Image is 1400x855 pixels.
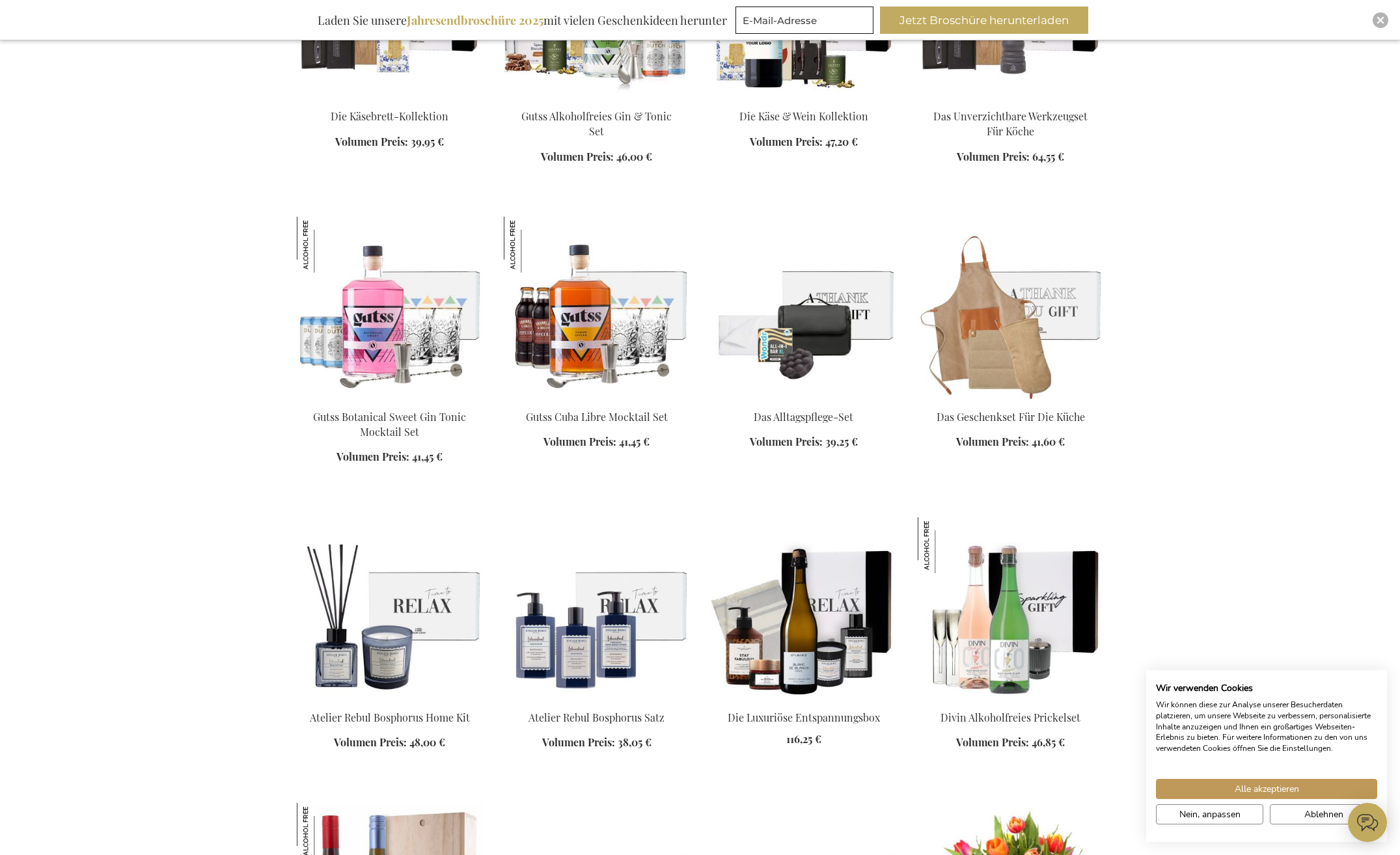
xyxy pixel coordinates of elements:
img: Gutss Botanical Sweet Gin Tonic Mocktail Set [297,217,483,399]
a: Gutss Cuba Libre Mocktail Set Gutss Cuba Libre Mocktail Set [504,394,690,406]
h2: Wir verwenden Cookies [1156,683,1377,694]
span: Volumen Preis: [542,735,615,749]
div: Laden Sie unsere mit vielen Geschenkideen herunter [312,7,733,34]
img: The Everyday Care Kit [711,217,897,399]
img: The Kitchen Gift Set [918,217,1104,399]
button: Akzeptieren Sie alle cookies [1156,779,1377,799]
span: Volumen Preis: [957,150,1030,163]
a: The Cheese Board Collection [297,93,483,105]
span: 41,60 € [1032,435,1065,448]
button: cookie Einstellungen anpassen [1156,804,1263,824]
img: Divin Alkoholfreies Prickelset [918,517,974,573]
a: The Kitchen Gift Set [918,394,1104,406]
a: Divin Alkoholfreies Prickelset [940,711,1080,724]
a: Gutss Cuba Libre Mocktail Set [526,410,668,424]
span: 41,45 € [619,435,650,448]
div: Close [1373,12,1388,28]
b: Jahresendbroschüre 2025 [407,12,543,28]
a: Atelier Rebul Bosphorus Set [504,694,690,707]
span: Ablehnen [1304,808,1343,821]
span: 46,85 € [1032,735,1065,749]
a: Die Käsebrett-Kollektion [331,109,448,123]
span: 41,45 € [412,450,443,463]
a: Volumen Preis: 46,00 € [541,150,652,165]
span: Volumen Preis: [334,735,407,749]
span: 48,00 € [409,735,445,749]
a: Volumen Preis: 46,85 € [956,735,1065,750]
a: Die Käse & Wein Kollektion [711,93,897,105]
a: Volumen Preis: 41,45 € [336,450,443,465]
a: Volumen Preis: 39,95 € [335,135,444,150]
span: 39,25 € [825,435,858,448]
img: Die Luxuriöse Entspannungsbox [711,517,897,699]
span: 64,55 € [1032,150,1064,163]
a: Das Geschenkset Für Die Küche [937,410,1085,424]
span: 38,05 € [618,735,652,749]
a: Volumen Preis: 38,05 € [542,735,652,750]
a: Das Alltagspflege-Set [754,410,853,424]
a: Volumen Preis: 39,25 € [750,435,858,450]
button: Jetzt Broschüre herunterladen [880,7,1088,34]
a: Gutss Botanical Sweet Gin Tonic Mocktail Set Gutss Botanical Sweet Gin Tonic Mocktail Set [297,394,483,406]
a: Gutss Non-Alcoholic Gin & Tonic Set Gutss Alkoholfreies Gin & Tonic Set [504,93,690,105]
img: Gutss Cuba Libre Mocktail Set [504,217,690,399]
img: Gutss Botanical Sweet Gin Tonic Mocktail Set [297,217,353,273]
iframe: belco-activator-frame [1348,803,1387,842]
span: Volumen Preis: [541,150,614,163]
span: Alle akzeptieren [1235,782,1299,796]
form: marketing offers and promotions [735,7,877,38]
p: Wir können diese zur Analyse unserer Besucherdaten platzieren, um unsere Webseite zu verbessern, ... [1156,699,1377,754]
span: Volumen Preis: [750,135,823,148]
span: Volumen Preis: [956,435,1029,448]
a: Atelier Rebul Bosphorus Satz [528,711,665,724]
a: Atelier Rebul Bosphorus Home Kit [310,711,470,724]
span: 47,20 € [825,135,858,148]
a: Gutss Alkoholfreies Gin & Tonic Set [521,109,672,138]
span: Volumen Preis: [336,450,409,463]
a: Gutss Botanical Sweet Gin Tonic Mocktail Set [313,410,466,439]
img: Gutss Cuba Libre Mocktail Set [504,217,560,273]
a: Die Luxuriöse Entspannungsbox [711,694,897,707]
span: 116,25 € [786,732,821,746]
span: Nein, anpassen [1179,808,1241,821]
a: Das Unverzichtbare Werkzeugset Für Köche [933,109,1088,138]
a: The Everyday Care Kit [711,394,897,406]
a: Das Unverzichtbare Werkzeugset Für Köche [918,93,1104,105]
span: 46,00 € [616,150,652,163]
input: E-Mail-Adresse [735,7,873,34]
a: Die Käse & Wein Kollektion [739,109,868,123]
span: Volumen Preis: [750,435,823,448]
a: Volumen Preis: 41,45 € [543,435,650,450]
span: Volumen Preis: [956,735,1029,749]
span: 39,95 € [411,135,444,148]
span: Volumen Preis: [335,135,408,148]
span: Volumen Preis: [543,435,616,448]
a: Volumen Preis: 48,00 € [334,735,445,750]
img: Atelier Rebul Bosphorus Home Kit [297,517,483,699]
img: Atelier Rebul Bosphorus Set [504,517,690,699]
button: Alle verweigern cookies [1270,804,1377,824]
a: Atelier Rebul Bosphorus Home Kit [297,694,483,707]
img: Close [1377,16,1384,24]
a: Volumen Preis: 47,20 € [750,135,858,150]
a: Volumen Preis: 64,55 € [957,150,1064,165]
img: Divin Non-Alcoholic Sparkling Set [918,517,1104,699]
a: Die Luxuriöse Entspannungsbox [728,711,880,724]
a: Divin Non-Alcoholic Sparkling Set Divin Alkoholfreies Prickelset [918,694,1104,707]
a: Volumen Preis: 41,60 € [956,435,1065,450]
